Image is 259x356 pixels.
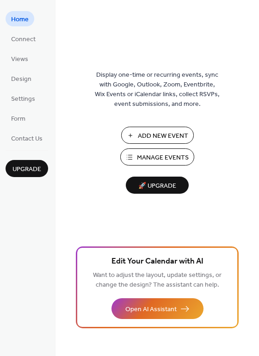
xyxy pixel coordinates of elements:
[6,130,48,146] a: Contact Us
[138,131,188,141] span: Add New Event
[11,114,25,124] span: Form
[121,127,194,144] button: Add New Event
[120,148,194,166] button: Manage Events
[6,110,31,126] a: Form
[137,153,189,163] span: Manage Events
[12,165,41,174] span: Upgrade
[111,255,203,268] span: Edit Your Calendar with AI
[11,15,29,25] span: Home
[111,298,203,319] button: Open AI Assistant
[11,74,31,84] span: Design
[131,180,183,192] span: 🚀 Upgrade
[11,35,36,44] span: Connect
[11,94,35,104] span: Settings
[6,51,34,66] a: Views
[6,91,41,106] a: Settings
[6,11,34,26] a: Home
[126,177,189,194] button: 🚀 Upgrade
[6,160,48,177] button: Upgrade
[11,134,43,144] span: Contact Us
[93,269,222,291] span: Want to adjust the layout, update settings, or change the design? The assistant can help.
[11,55,28,64] span: Views
[95,70,220,109] span: Display one-time or recurring events, sync with Google, Outlook, Zoom, Eventbrite, Wix Events or ...
[125,305,177,314] span: Open AI Assistant
[6,31,41,46] a: Connect
[6,71,37,86] a: Design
